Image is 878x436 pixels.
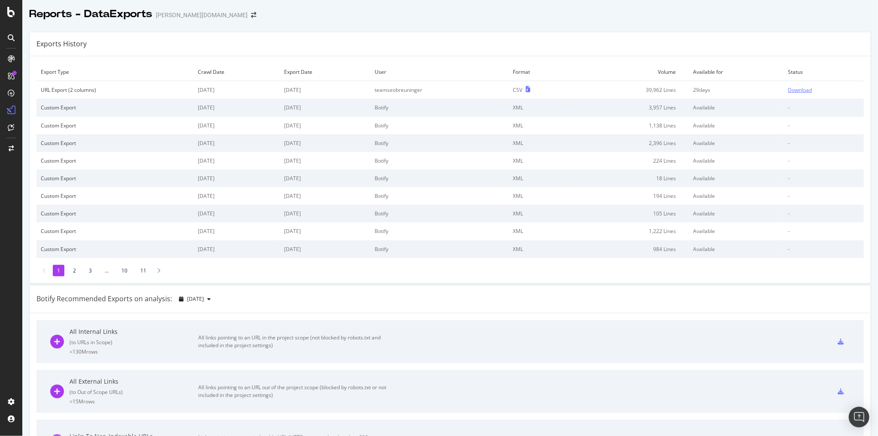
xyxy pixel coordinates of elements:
[194,205,280,222] td: [DATE]
[838,388,844,394] div: csv-export
[280,240,370,258] td: [DATE]
[194,81,280,99] td: [DATE]
[194,170,280,187] td: [DATE]
[194,187,280,205] td: [DATE]
[371,63,509,81] td: User
[41,157,189,164] div: Custom Export
[693,210,779,217] div: Available
[41,210,189,217] div: Custom Export
[187,295,204,303] span: 2025 Oct. 6th
[85,265,96,276] li: 3
[100,265,113,276] li: ...
[70,327,198,336] div: All Internal Links
[693,157,779,164] div: Available
[784,187,864,205] td: -
[784,240,864,258] td: -
[70,377,198,386] div: All External Links
[509,99,573,116] td: XML
[784,117,864,134] td: -
[280,117,370,134] td: [DATE]
[509,187,573,205] td: XML
[41,245,189,253] div: Custom Export
[194,117,280,134] td: [DATE]
[573,134,689,152] td: 2,396 Lines
[41,86,189,94] div: URL Export (2 columns)
[509,152,573,170] td: XML
[573,240,689,258] td: 984 Lines
[29,7,152,21] div: Reports - DataExports
[371,240,509,258] td: Botify
[156,11,248,19] div: [PERSON_NAME][DOMAIN_NAME]
[693,227,779,235] div: Available
[573,117,689,134] td: 1,138 Lines
[509,222,573,240] td: XML
[784,222,864,240] td: -
[371,187,509,205] td: Botify
[280,134,370,152] td: [DATE]
[849,407,869,427] div: Open Intercom Messenger
[371,134,509,152] td: Botify
[371,99,509,116] td: Botify
[573,205,689,222] td: 105 Lines
[117,265,132,276] li: 10
[573,187,689,205] td: 194 Lines
[693,139,779,147] div: Available
[198,384,391,399] div: All links pointing to an URL out of the project scope (blocked by robots.txt or not included in t...
[573,170,689,187] td: 18 Lines
[70,398,198,405] div: = 15M rows
[194,99,280,116] td: [DATE]
[53,265,64,276] li: 1
[784,170,864,187] td: -
[784,99,864,116] td: -
[198,334,391,349] div: All links pointing to an URL in the project scope (not blocked by robots.txt and included in the ...
[251,12,256,18] div: arrow-right-arrow-left
[41,227,189,235] div: Custom Export
[176,292,214,306] button: [DATE]
[693,175,779,182] div: Available
[194,240,280,258] td: [DATE]
[280,222,370,240] td: [DATE]
[371,222,509,240] td: Botify
[136,265,151,276] li: 11
[509,170,573,187] td: XML
[784,134,864,152] td: -
[70,388,198,396] div: ( to Out of Scope URLs )
[788,86,812,94] div: Download
[838,339,844,345] div: csv-export
[573,99,689,116] td: 3,957 Lines
[513,86,522,94] div: CSV
[194,222,280,240] td: [DATE]
[194,152,280,170] td: [DATE]
[509,240,573,258] td: XML
[70,339,198,346] div: ( to URLs in Scope )
[693,192,779,200] div: Available
[36,39,87,49] div: Exports History
[573,222,689,240] td: 1,222 Lines
[41,192,189,200] div: Custom Export
[194,63,280,81] td: Crawl Date
[509,117,573,134] td: XML
[371,152,509,170] td: Botify
[693,104,779,111] div: Available
[41,139,189,147] div: Custom Export
[371,170,509,187] td: Botify
[70,348,198,355] div: = 130M rows
[280,205,370,222] td: [DATE]
[573,63,689,81] td: Volume
[69,265,80,276] li: 2
[689,81,784,99] td: 29 days
[36,63,194,81] td: Export Type
[194,134,280,152] td: [DATE]
[573,81,689,99] td: 39,962 Lines
[41,104,189,111] div: Custom Export
[41,175,189,182] div: Custom Export
[280,63,370,81] td: Export Date
[280,81,370,99] td: [DATE]
[693,245,779,253] div: Available
[280,170,370,187] td: [DATE]
[371,117,509,134] td: Botify
[573,152,689,170] td: 224 Lines
[784,152,864,170] td: -
[371,81,509,99] td: teamseobreuninger
[280,152,370,170] td: [DATE]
